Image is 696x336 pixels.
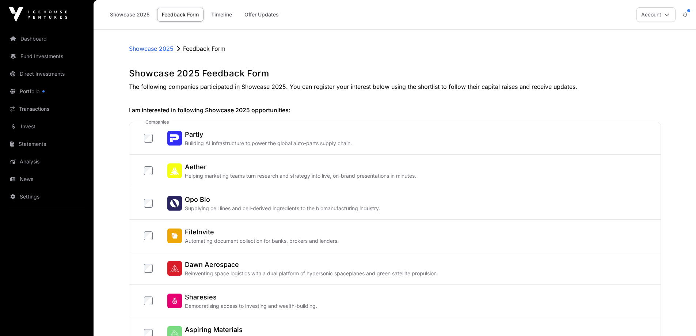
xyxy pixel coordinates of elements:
[185,292,317,302] h2: Sharesies
[185,302,317,310] p: Democratising access to investing and wealth-building.
[144,199,153,208] input: Opo BioOpo BioSupplying cell lines and cell-derived ingredients to the biomanufacturing industry.
[144,297,153,305] input: SharesiesSharesiesDemocratising access to investing and wealth-building.
[6,136,88,152] a: Statements
[167,196,182,211] img: Opo Bio
[167,131,182,146] img: Partly
[185,325,326,335] h2: Aspiring Materials
[185,205,380,212] p: Supplying cell lines and cell-derived ingredients to the biomanufacturing industry.
[144,264,153,273] input: Dawn AerospaceDawn AerospaceReinventing space logistics with a dual platform of hypersonic spacep...
[6,171,88,187] a: News
[185,162,416,172] h2: Aether
[183,44,225,53] p: Feedback Form
[167,294,182,308] img: Sharesies
[6,48,88,64] a: Fund Investments
[6,154,88,170] a: Analysis
[185,260,438,270] h2: Dawn Aerospace
[129,44,174,53] a: Showcase 2025
[185,270,438,277] p: Reinventing space logistics with a dual platform of hypersonic spaceplanes and green satellite pr...
[129,68,661,79] h1: Showcase 2025 Feedback Form
[6,101,88,117] a: Transactions
[129,106,661,114] h2: I am interested in following Showcase 2025 opportunities:
[144,231,153,240] input: FileInviteFileInviteAutomating document collection for banks, brokers and lenders.
[659,301,696,336] iframe: Chat Widget
[185,237,339,245] p: Automating document collection for banks, brokers and lenders.
[185,140,352,147] p: Building AI infrastructure to power the global auto-parts supply chain.
[6,83,88,99] a: Portfolio
[144,166,153,175] input: AetherAetherHelping marketing teams turn research and strategy into live, on-brand presentations ...
[129,82,661,91] p: The following companies participated in Showcase 2025. You can register your interest below using...
[185,129,352,140] h2: Partly
[185,227,339,237] h2: FileInvite
[6,31,88,47] a: Dashboard
[105,8,154,22] a: Showcase 2025
[144,134,153,143] input: PartlyPartlyBuilding AI infrastructure to power the global auto-parts supply chain.
[185,195,380,205] h2: Opo Bio
[6,66,88,82] a: Direct Investments
[636,7,676,22] button: Account
[167,229,182,243] img: FileInvite
[9,7,67,22] img: Icehouse Ventures Logo
[206,8,237,22] a: Timeline
[6,118,88,135] a: Invest
[157,8,204,22] a: Feedback Form
[167,261,182,276] img: Dawn Aerospace
[185,172,416,180] p: Helping marketing teams turn research and strategy into live, on-brand presentations in minutes.
[240,8,284,22] a: Offer Updates
[6,189,88,205] a: Settings
[167,163,182,178] img: Aether
[144,119,170,125] span: companies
